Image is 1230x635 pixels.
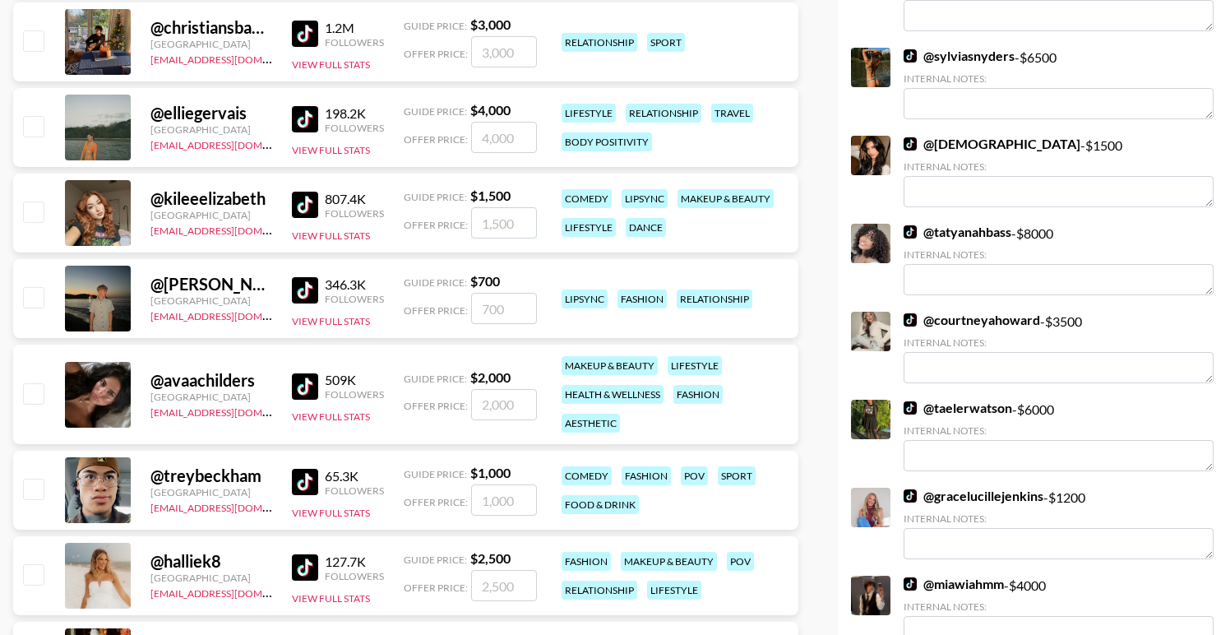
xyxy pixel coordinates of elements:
[150,498,316,514] a: [EMAIL_ADDRESS][DOMAIN_NAME]
[150,50,316,66] a: [EMAIL_ADDRESS][DOMAIN_NAME]
[292,469,318,495] img: TikTok
[292,315,370,327] button: View Full Stats
[470,369,511,385] strong: $ 2,000
[904,136,1214,207] div: - $ 1500
[150,572,272,584] div: [GEOGRAPHIC_DATA]
[292,21,318,47] img: TikTok
[647,581,701,600] div: lifestyle
[562,466,612,485] div: comedy
[647,33,685,52] div: sport
[325,276,384,293] div: 346.3K
[621,552,717,571] div: makeup & beauty
[904,336,1214,349] div: Internal Notes:
[562,189,612,208] div: comedy
[562,581,637,600] div: relationship
[562,414,620,433] div: aesthetic
[904,137,917,151] img: TikTok
[292,410,370,423] button: View Full Stats
[626,104,701,123] div: relationship
[150,38,272,50] div: [GEOGRAPHIC_DATA]
[471,293,537,324] input: 700
[470,188,511,203] strong: $ 1,500
[150,486,272,498] div: [GEOGRAPHIC_DATA]
[325,554,384,570] div: 127.7K
[325,20,384,36] div: 1.2M
[562,218,616,237] div: lifestyle
[150,584,316,600] a: [EMAIL_ADDRESS][DOMAIN_NAME]
[292,277,318,304] img: TikTok
[904,224,1011,240] a: @tatyanahbass
[150,17,272,38] div: @ christiansbanned
[904,400,1012,416] a: @taelerwatson
[673,385,723,404] div: fashion
[711,104,753,123] div: travel
[325,484,384,497] div: Followers
[292,373,318,400] img: TikTok
[404,191,467,203] span: Guide Price:
[404,468,467,480] span: Guide Price:
[404,373,467,385] span: Guide Price:
[404,496,468,508] span: Offer Price:
[325,372,384,388] div: 509K
[150,103,272,123] div: @ elliegervais
[471,122,537,153] input: 4,000
[677,189,774,208] div: makeup & beauty
[904,312,1040,328] a: @courtneyahoward
[904,225,917,239] img: TikTok
[471,484,537,516] input: 1,000
[562,356,658,375] div: makeup & beauty
[622,466,671,485] div: fashion
[562,385,664,404] div: health & wellness
[325,105,384,122] div: 198.2K
[325,293,384,305] div: Followers
[470,550,511,566] strong: $ 2,500
[150,370,272,391] div: @ avaachilders
[325,207,384,220] div: Followers
[904,160,1214,173] div: Internal Notes:
[404,219,468,231] span: Offer Price:
[904,577,917,591] img: TikTok
[681,466,708,485] div: pov
[150,136,316,151] a: [EMAIL_ADDRESS][DOMAIN_NAME]
[292,554,318,581] img: TikTok
[471,570,537,601] input: 2,500
[904,401,917,415] img: TikTok
[904,72,1214,85] div: Internal Notes:
[150,391,272,403] div: [GEOGRAPHIC_DATA]
[404,554,467,566] span: Guide Price:
[718,466,756,485] div: sport
[150,294,272,307] div: [GEOGRAPHIC_DATA]
[904,512,1214,525] div: Internal Notes:
[404,304,468,317] span: Offer Price:
[325,570,384,582] div: Followers
[325,191,384,207] div: 807.4K
[617,290,667,308] div: fashion
[471,389,537,420] input: 2,000
[150,551,272,572] div: @ halliek8
[904,224,1214,295] div: - $ 8000
[904,400,1214,471] div: - $ 6000
[904,48,1015,64] a: @sylviasnyders
[150,188,272,209] div: @ kileeelizabeth
[150,403,316,419] a: [EMAIL_ADDRESS][DOMAIN_NAME]
[622,189,668,208] div: lipsync
[470,465,511,480] strong: $ 1,000
[150,307,316,322] a: [EMAIL_ADDRESS][DOMAIN_NAME]
[904,48,1214,119] div: - $ 6500
[292,192,318,218] img: TikTok
[562,33,637,52] div: relationship
[325,388,384,401] div: Followers
[904,312,1214,383] div: - $ 3500
[904,600,1214,613] div: Internal Notes:
[404,20,467,32] span: Guide Price:
[904,576,1004,592] a: @miawiahmm
[150,274,272,294] div: @ [PERSON_NAME].taylor07
[470,102,511,118] strong: $ 4,000
[727,552,754,571] div: pov
[471,36,537,67] input: 3,000
[904,424,1214,437] div: Internal Notes:
[150,466,272,486] div: @ treybeckham
[404,276,467,289] span: Guide Price:
[904,488,1043,504] a: @gracelucillejenkins
[404,400,468,412] span: Offer Price:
